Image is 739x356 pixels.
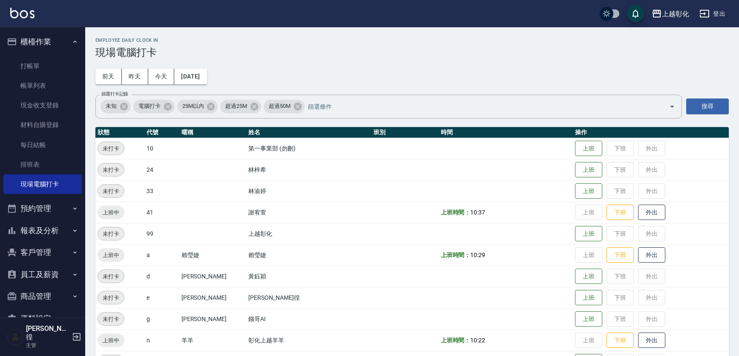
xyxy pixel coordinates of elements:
[220,102,252,110] span: 超過25M
[575,226,602,242] button: 上班
[3,263,82,286] button: 員工及薪資
[26,342,69,349] p: 主管
[101,91,128,97] label: 篩選打卡記錄
[439,127,573,138] th: 時間
[686,98,729,114] button: 搜尋
[148,69,175,84] button: 今天
[179,244,247,266] td: 賴瑩婕
[3,155,82,174] a: 排班表
[246,202,371,223] td: 謝宥萱
[246,138,371,159] td: 第一事業部 (勿刪)
[95,127,144,138] th: 狀態
[3,56,82,76] a: 打帳單
[98,165,124,174] span: 未打卡
[133,102,166,110] span: 電腦打卡
[246,308,371,330] td: 鏹哥AI
[98,272,124,281] span: 未打卡
[575,162,602,178] button: 上班
[306,99,654,114] input: 篩選條件
[648,5,693,23] button: 上越彰化
[575,311,602,327] button: 上班
[3,135,82,155] a: 每日結帳
[144,287,179,308] td: e
[470,252,485,258] span: 10:29
[144,223,179,244] td: 99
[607,333,634,348] button: 下班
[144,159,179,180] td: 24
[246,127,371,138] th: 姓名
[26,324,69,342] h5: [PERSON_NAME]徨
[95,46,729,58] h3: 現場電腦打卡
[264,100,305,113] div: 超過50M
[371,127,439,138] th: 班別
[174,69,207,84] button: [DATE]
[179,127,247,138] th: 暱稱
[638,247,665,263] button: 外出
[144,308,179,330] td: g
[179,287,247,308] td: [PERSON_NAME]
[3,307,82,330] button: 資料設定
[3,31,82,53] button: 櫃檯作業
[98,208,124,217] span: 上班中
[3,197,82,220] button: 預約管理
[177,102,209,110] span: 25M以內
[638,205,665,220] button: 外出
[98,336,124,345] span: 上班中
[638,333,665,348] button: 外出
[3,115,82,135] a: 材料自購登錄
[98,229,124,238] span: 未打卡
[665,100,679,113] button: Open
[441,337,471,344] b: 上班時間：
[264,102,296,110] span: 超過50M
[470,209,485,216] span: 10:37
[246,287,371,308] td: [PERSON_NAME]徨
[144,138,179,159] td: 10
[179,308,247,330] td: [PERSON_NAME]
[575,183,602,199] button: 上班
[98,251,124,260] span: 上班中
[246,244,371,266] td: 賴瑩婕
[627,5,644,22] button: save
[133,100,175,113] div: 電腦打卡
[441,209,471,216] b: 上班時間：
[144,244,179,266] td: a
[144,180,179,202] td: 33
[95,69,122,84] button: 前天
[607,205,634,220] button: 下班
[144,266,179,287] td: d
[144,202,179,223] td: 41
[246,180,371,202] td: 林渝婷
[10,8,35,18] img: Logo
[246,223,371,244] td: 上越彰化
[101,100,131,113] div: 未知
[98,187,124,196] span: 未打卡
[470,337,485,344] span: 10:22
[122,69,148,84] button: 昨天
[3,220,82,242] button: 報表及分析
[575,141,602,156] button: 上班
[95,38,729,43] h2: Employee Daily Clock In
[607,247,634,263] button: 下班
[3,241,82,263] button: 客戶管理
[575,269,602,284] button: 上班
[220,100,261,113] div: 超過25M
[144,127,179,138] th: 代號
[101,102,122,110] span: 未知
[144,330,179,351] td: n
[179,266,247,287] td: [PERSON_NAME]
[441,252,471,258] b: 上班時間：
[662,9,689,19] div: 上越彰化
[696,6,729,22] button: 登出
[177,100,218,113] div: 25M以內
[179,330,247,351] td: 羊羊
[3,174,82,194] a: 現場電腦打卡
[7,328,24,345] img: Person
[575,290,602,306] button: 上班
[3,285,82,307] button: 商品管理
[3,96,82,115] a: 現金收支登錄
[98,144,124,153] span: 未打卡
[246,266,371,287] td: 黃鈺穎
[98,293,124,302] span: 未打卡
[246,330,371,351] td: 彰化上越羊羊
[3,76,82,96] a: 帳單列表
